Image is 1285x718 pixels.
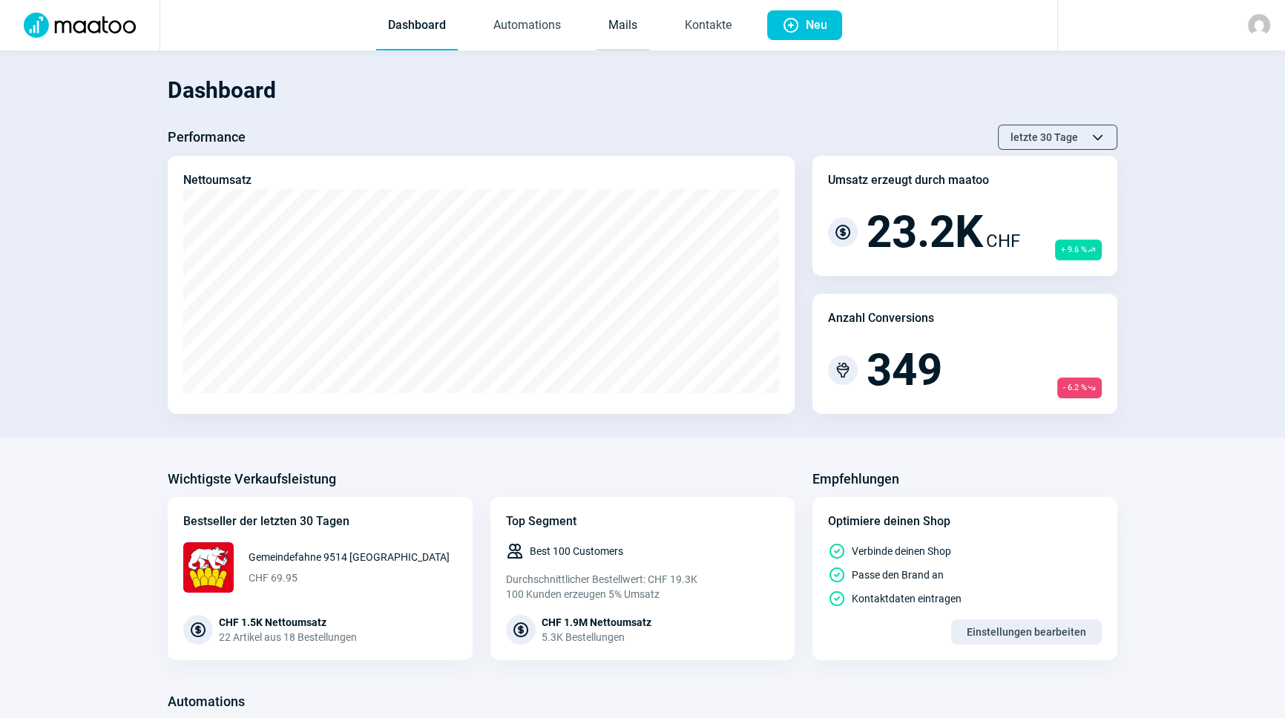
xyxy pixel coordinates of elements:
[168,65,1117,116] h1: Dashboard
[183,171,252,189] div: Nettoumsatz
[168,467,336,491] h3: Wichtigste Verkaufsleistung
[852,567,944,582] span: Passe den Brand an
[597,1,649,50] a: Mails
[867,348,942,392] span: 349
[183,513,457,530] div: Bestseller der letzten 30 Tagen
[767,10,842,40] button: Neu
[852,591,962,606] span: Kontaktdaten eintragen
[1010,125,1078,149] span: letzte 30 Tage
[15,13,145,38] img: Logo
[828,513,1102,530] div: Optimiere deinen Shop
[673,1,743,50] a: Kontakte
[168,690,245,714] h3: Automations
[812,467,899,491] h3: Empfehlungen
[506,572,780,602] div: Durchschnittlicher Bestellwert: CHF 19.3K 100 Kunden erzeugen 5% Umsatz
[828,309,934,327] div: Anzahl Conversions
[482,1,573,50] a: Automations
[867,210,983,254] span: 23.2K
[249,550,450,564] span: Gemeindefahne 9514 [GEOGRAPHIC_DATA]
[951,619,1102,645] button: Einstellungen bearbeiten
[1057,378,1102,398] span: - 6.2 %
[967,620,1086,644] span: Einstellungen bearbeiten
[506,513,780,530] div: Top Segment
[1248,14,1270,36] img: avatar
[530,544,623,559] span: Best 100 Customers
[542,615,651,630] div: CHF 1.9M Nettoumsatz
[828,171,989,189] div: Umsatz erzeugt durch maatoo
[219,630,357,645] div: 22 Artikel aus 18 Bestellungen
[376,1,458,50] a: Dashboard
[852,544,951,559] span: Verbinde deinen Shop
[986,228,1020,254] span: CHF
[168,125,246,149] h3: Performance
[1055,240,1102,260] span: + 9.6 %
[219,615,357,630] div: CHF 1.5K Nettoumsatz
[542,630,651,645] div: 5.3K Bestellungen
[183,542,234,593] img: 68x68
[806,10,827,40] span: Neu
[249,570,450,585] span: CHF 69.95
